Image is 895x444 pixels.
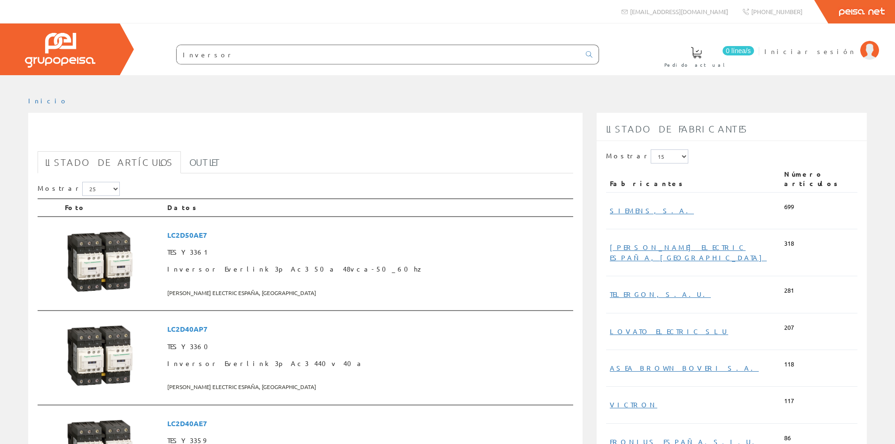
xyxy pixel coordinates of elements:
span: [PHONE_NUMBER] [751,8,802,16]
span: 86 [784,434,791,443]
span: Inversor Everlink 3p Ac3 440v 40a [167,355,569,372]
th: Datos [163,199,573,217]
img: Foto artículo Inversor Everlink 3p Ac3 440v 40a (150x150) [65,320,135,391]
span: LC2D50AE7 [167,226,569,244]
span: [EMAIL_ADDRESS][DOMAIN_NAME] [630,8,728,16]
label: Mostrar [606,149,688,164]
th: Número artículos [780,166,857,192]
span: 207 [784,323,794,332]
span: 0 línea/s [723,46,754,55]
span: Inversor Everlink 3p Ac3 50a 48vca-50_60hz [167,261,569,278]
span: LC2D40AP7 [167,320,569,338]
span: 699 [784,203,794,211]
a: Outlet [182,151,228,173]
a: Inicio [28,96,68,105]
a: TELERGON, S.A.U. [610,290,711,298]
h1: Inversor [38,128,573,147]
span: 117 [784,397,794,405]
label: Mostrar [38,182,120,196]
img: Foto artículo Inversor Everlink 3p Ac3 50a 48vca-50_60hz (150x150) [65,226,135,297]
select: Mostrar [82,182,120,196]
span: LC2D40AE7 [167,415,569,432]
a: SIEMENS, S.A. [610,206,694,215]
th: Foto [61,199,163,217]
select: Mostrar [651,149,688,164]
th: Fabricantes [606,166,780,192]
span: 281 [784,286,794,295]
img: Grupo Peisa [25,33,95,68]
span: 318 [784,239,794,248]
span: Listado de fabricantes [606,123,748,134]
a: VICTRON [610,400,657,409]
span: Iniciar sesión [764,47,856,56]
a: Iniciar sesión [764,39,879,48]
a: [PERSON_NAME] ELECTRIC ESPAÑA, [GEOGRAPHIC_DATA] [610,243,767,261]
a: LOVATO ELECTRIC SLU [610,327,728,335]
span: TESY3361 [167,244,569,261]
span: [PERSON_NAME] ELECTRIC ESPAÑA, [GEOGRAPHIC_DATA] [167,379,569,395]
a: Listado de artículos [38,151,181,173]
a: ASEA BROWN BOVERI S.A. [610,364,759,372]
span: 118 [784,360,794,369]
span: [PERSON_NAME] ELECTRIC ESPAÑA, [GEOGRAPHIC_DATA] [167,285,569,301]
span: Pedido actual [664,60,728,70]
input: Buscar ... [177,45,580,64]
span: TESY3360 [167,338,569,355]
